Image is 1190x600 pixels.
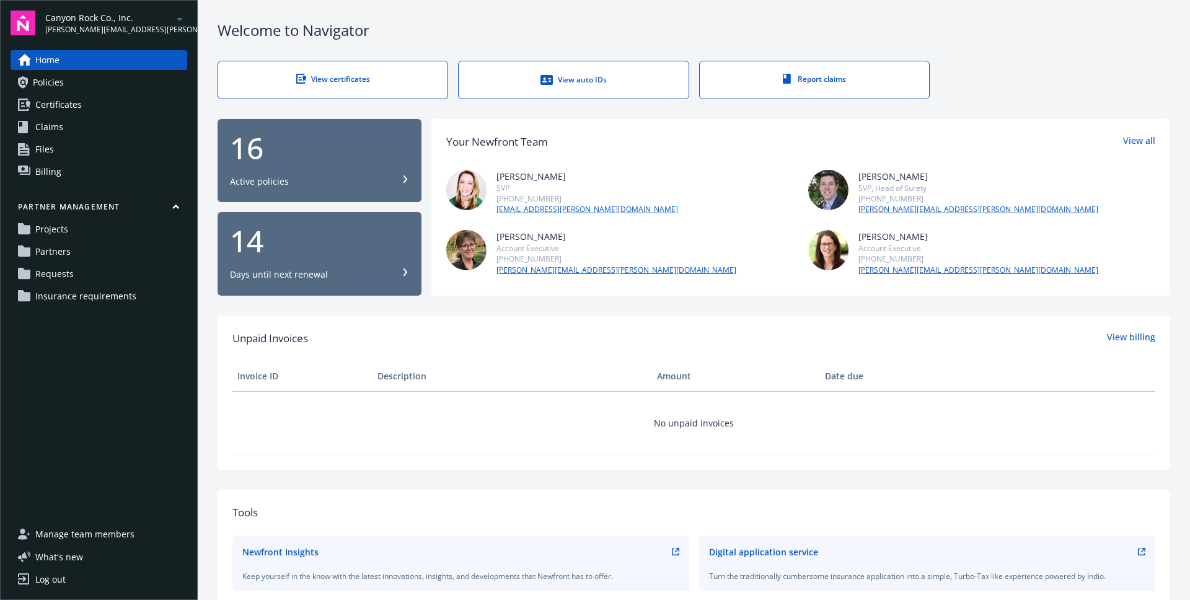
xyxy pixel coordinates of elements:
[11,50,187,70] a: Home
[11,264,187,284] a: Requests
[725,74,904,84] div: Report claims
[699,61,930,99] a: Report claims
[858,265,1098,276] a: [PERSON_NAME][EMAIL_ADDRESS][PERSON_NAME][DOMAIN_NAME]
[35,550,83,563] span: What ' s new
[242,571,679,581] div: Keep yourself in the know with the latest innovations, insights, and developments that Newfront h...
[45,24,172,35] span: [PERSON_NAME][EMAIL_ADDRESS][PERSON_NAME][DOMAIN_NAME]
[858,170,1098,183] div: [PERSON_NAME]
[11,73,187,92] a: Policies
[232,361,372,391] th: Invoice ID
[35,95,82,115] span: Certificates
[496,193,678,204] div: [PHONE_NUMBER]
[11,117,187,137] a: Claims
[496,243,736,254] div: Account Executive
[11,95,187,115] a: Certificates
[45,11,172,24] span: Canyon Rock Co., Inc.
[35,50,59,70] span: Home
[35,162,61,182] span: Billing
[858,204,1098,215] a: [PERSON_NAME][EMAIL_ADDRESS][PERSON_NAME][DOMAIN_NAME]
[11,11,35,35] img: navigator-logo.svg
[446,230,487,270] img: photo
[11,550,103,563] button: What's new
[483,74,663,86] div: View auto IDs
[372,361,652,391] th: Description
[218,61,448,99] a: View certificates
[218,212,421,296] button: 14Days until next renewal
[35,524,134,544] span: Manage team members
[35,139,54,159] span: Files
[35,286,136,306] span: Insurance requirements
[808,170,848,210] img: photo
[496,230,736,243] div: [PERSON_NAME]
[35,117,63,137] span: Claims
[652,361,820,391] th: Amount
[496,183,678,193] div: SVP
[458,61,689,99] a: View auto IDs
[35,264,74,284] span: Requests
[45,11,187,35] button: Canyon Rock Co., Inc.[PERSON_NAME][EMAIL_ADDRESS][PERSON_NAME][DOMAIN_NAME]arrowDropDown
[232,505,1155,521] div: Tools
[218,20,1170,41] div: Welcome to Navigator
[243,74,423,84] div: View certificates
[11,524,187,544] a: Manage team members
[1123,134,1155,150] a: View all
[858,243,1098,254] div: Account Executive
[218,119,421,203] button: 16Active policies
[820,361,960,391] th: Date due
[858,193,1098,204] div: [PHONE_NUMBER]
[35,242,71,262] span: Partners
[242,545,319,558] div: Newfront Insights
[172,11,187,26] a: arrowDropDown
[496,204,678,215] a: [EMAIL_ADDRESS][PERSON_NAME][DOMAIN_NAME]
[11,286,187,306] a: Insurance requirements
[230,175,289,188] div: Active policies
[33,73,64,92] span: Policies
[11,201,187,217] button: Partner management
[11,162,187,182] a: Billing
[230,226,409,256] div: 14
[35,570,66,589] div: Log out
[35,219,68,239] span: Projects
[230,133,409,163] div: 16
[858,254,1098,264] div: [PHONE_NUMBER]
[230,268,328,281] div: Days until next renewal
[709,545,818,558] div: Digital application service
[496,265,736,276] a: [PERSON_NAME][EMAIL_ADDRESS][PERSON_NAME][DOMAIN_NAME]
[709,571,1146,581] div: Turn the traditionally cumbersome insurance application into a simple, Turbo-Tax like experience ...
[1107,330,1155,346] a: View billing
[11,219,187,239] a: Projects
[446,134,548,150] div: Your Newfront Team
[11,242,187,262] a: Partners
[858,230,1098,243] div: [PERSON_NAME]
[232,330,308,346] span: Unpaid Invoices
[808,230,848,270] img: photo
[496,170,678,183] div: [PERSON_NAME]
[11,139,187,159] a: Files
[496,254,736,264] div: [PHONE_NUMBER]
[858,183,1098,193] div: SVP, Head of Surety
[232,391,1155,454] td: No unpaid invoices
[446,170,487,210] img: photo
